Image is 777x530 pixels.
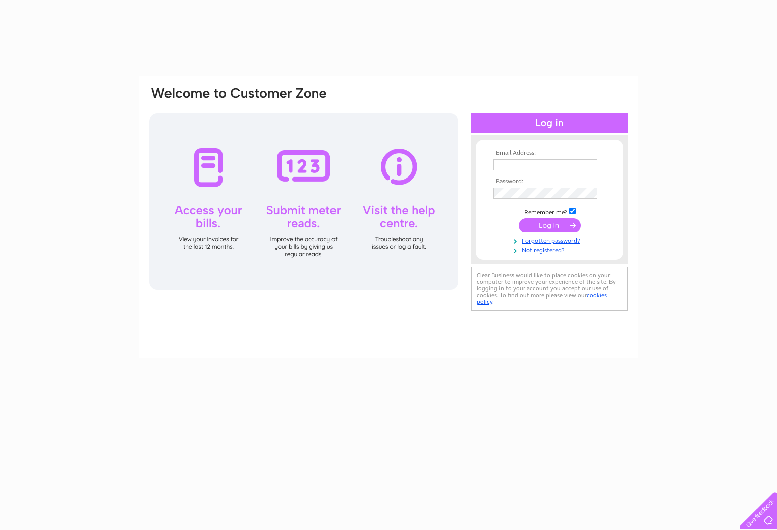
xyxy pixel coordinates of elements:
div: Clear Business would like to place cookies on your computer to improve your experience of the sit... [471,267,628,311]
a: cookies policy [477,291,607,305]
td: Remember me? [491,206,608,216]
a: Forgotten password? [493,235,608,245]
th: Email Address: [491,150,608,157]
input: Submit [519,218,581,232]
a: Not registered? [493,245,608,254]
th: Password: [491,178,608,185]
